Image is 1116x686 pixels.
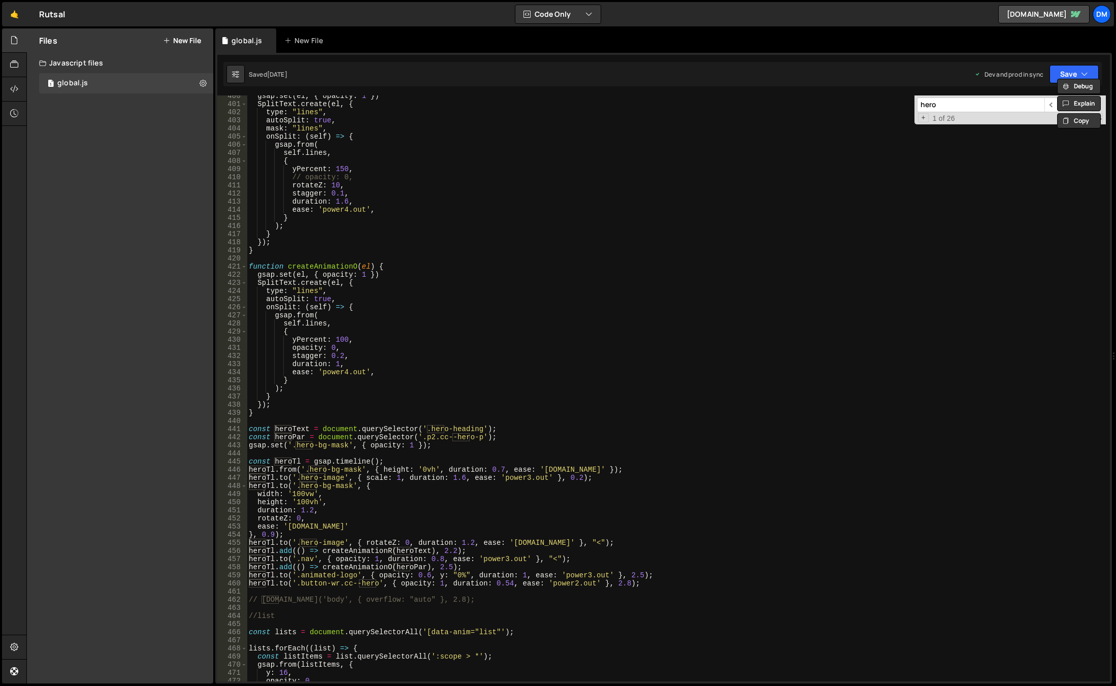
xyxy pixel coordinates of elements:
[217,173,247,181] div: 410
[217,108,247,116] div: 402
[163,37,201,45] button: New File
[232,36,262,46] div: global.js
[39,35,57,46] h2: Files
[217,466,247,474] div: 446
[217,336,247,344] div: 430
[217,328,247,336] div: 429
[217,352,247,360] div: 432
[217,376,247,384] div: 435
[217,246,247,254] div: 419
[217,100,247,108] div: 401
[217,393,247,401] div: 437
[217,238,247,246] div: 418
[217,506,247,514] div: 451
[974,70,1043,79] div: Dev and prod in sync
[217,612,247,620] div: 464
[217,514,247,522] div: 452
[217,604,247,612] div: 463
[515,5,601,23] button: Code Only
[217,222,247,230] div: 416
[217,133,247,141] div: 405
[217,531,247,539] div: 454
[57,79,88,88] div: global.js
[217,498,247,506] div: 450
[217,165,247,173] div: 409
[217,579,247,587] div: 460
[217,384,247,393] div: 436
[217,279,247,287] div: 423
[217,116,247,124] div: 403
[1044,97,1059,112] span: ​
[217,149,247,157] div: 407
[1057,96,1101,111] button: Explain
[217,433,247,441] div: 442
[217,141,247,149] div: 406
[217,368,247,376] div: 434
[217,303,247,311] div: 426
[918,113,929,122] span: Toggle Replace mode
[284,36,327,46] div: New File
[217,189,247,198] div: 412
[217,425,247,433] div: 441
[249,70,287,79] div: Saved
[1093,5,1111,23] a: Dm
[217,311,247,319] div: 427
[1057,113,1101,128] button: Copy
[217,271,247,279] div: 422
[217,344,247,352] div: 431
[217,596,247,604] div: 462
[917,97,1044,112] input: Search for
[217,206,247,214] div: 414
[217,571,247,579] div: 459
[217,661,247,669] div: 470
[217,547,247,555] div: 456
[217,644,247,652] div: 468
[217,409,247,417] div: 439
[217,458,247,466] div: 445
[217,669,247,677] div: 471
[1057,79,1101,94] button: Debug
[217,319,247,328] div: 428
[48,80,54,88] span: 1
[217,295,247,303] div: 425
[217,474,247,482] div: 447
[217,124,247,133] div: 404
[217,157,247,165] div: 408
[217,254,247,263] div: 420
[217,539,247,547] div: 455
[217,214,247,222] div: 415
[217,441,247,449] div: 443
[217,555,247,563] div: 457
[217,652,247,661] div: 469
[217,587,247,596] div: 461
[1049,65,1099,83] button: Save
[267,70,287,79] div: [DATE]
[217,449,247,458] div: 444
[217,482,247,490] div: 448
[217,620,247,628] div: 465
[217,417,247,425] div: 440
[217,181,247,189] div: 411
[217,628,247,636] div: 466
[217,263,247,271] div: 421
[39,73,213,93] div: 15875/42351.js
[217,401,247,409] div: 438
[2,2,27,26] a: 🤙
[217,230,247,238] div: 417
[27,53,213,73] div: Javascript files
[217,636,247,644] div: 467
[217,198,247,206] div: 413
[39,8,65,20] div: Rutsal
[998,5,1090,23] a: [DOMAIN_NAME]
[217,490,247,498] div: 449
[217,522,247,531] div: 453
[217,563,247,571] div: 458
[217,92,247,100] div: 400
[217,287,247,295] div: 424
[929,114,959,122] span: 1 of 26
[217,360,247,368] div: 433
[217,677,247,685] div: 472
